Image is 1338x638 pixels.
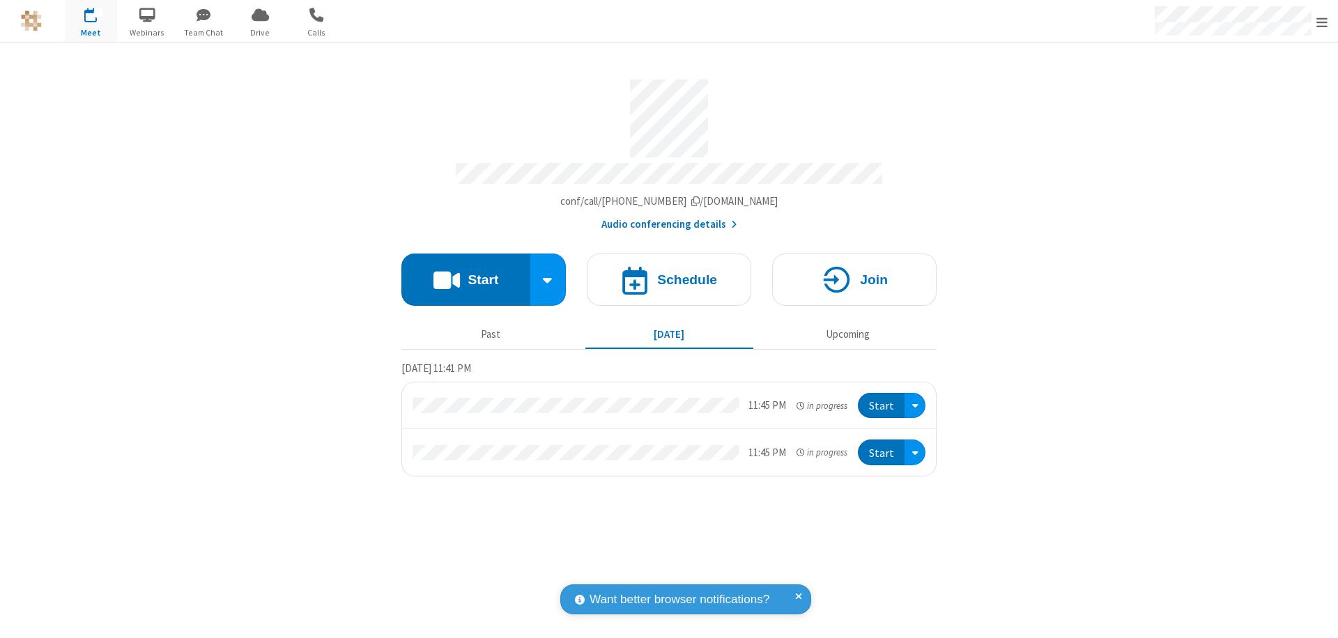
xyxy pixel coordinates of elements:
[21,10,42,31] img: QA Selenium DO NOT DELETE OR CHANGE
[121,26,174,39] span: Webinars
[905,393,925,419] div: Open menu
[590,591,769,609] span: Want better browser notifications?
[560,194,778,208] span: Copy my meeting room link
[601,217,737,233] button: Audio conferencing details
[407,321,575,348] button: Past
[905,439,925,465] div: Open menu
[860,273,888,286] h4: Join
[401,254,530,306] button: Start
[858,439,905,465] button: Start
[401,69,937,233] section: Account details
[401,360,937,476] section: Today's Meetings
[858,393,905,419] button: Start
[748,398,786,414] div: 11:45 PM
[291,26,343,39] span: Calls
[797,446,847,459] em: in progress
[401,361,471,375] span: [DATE] 11:41 PM
[65,26,117,39] span: Meet
[748,445,786,461] div: 11:45 PM
[797,399,847,412] em: in progress
[178,26,230,39] span: Team Chat
[468,273,498,286] h4: Start
[585,321,753,348] button: [DATE]
[234,26,286,39] span: Drive
[764,321,932,348] button: Upcoming
[530,254,567,306] div: Start conference options
[560,194,778,210] button: Copy my meeting room linkCopy my meeting room link
[657,273,717,286] h4: Schedule
[587,254,751,306] button: Schedule
[94,8,103,18] div: 2
[772,254,937,306] button: Join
